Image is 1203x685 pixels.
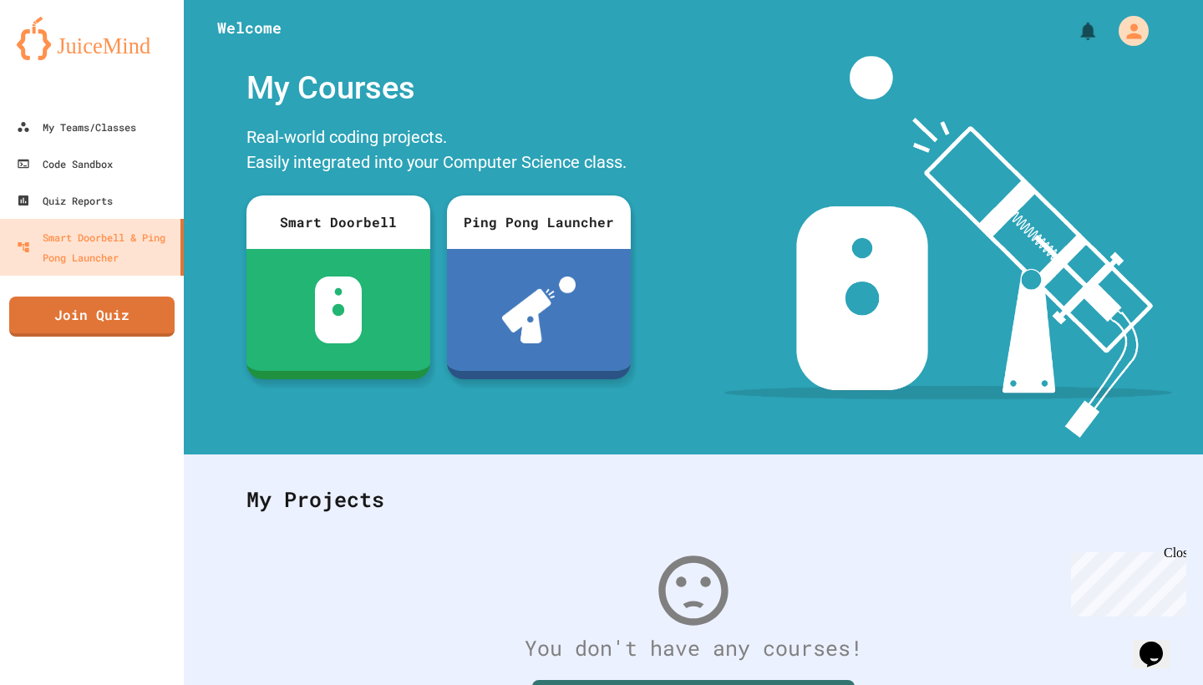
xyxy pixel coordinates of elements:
[7,7,115,106] div: Chat with us now!Close
[1133,618,1186,668] iframe: chat widget
[17,227,174,267] div: Smart Doorbell & Ping Pong Launcher
[9,297,175,337] a: Join Quiz
[17,17,167,60] img: logo-orange.svg
[502,277,576,343] img: ppl-with-ball.png
[447,195,631,249] div: Ping Pong Launcher
[230,467,1157,532] div: My Projects
[246,195,430,249] div: Smart Doorbell
[17,117,136,137] div: My Teams/Classes
[17,154,113,174] div: Code Sandbox
[1064,545,1186,616] iframe: chat widget
[315,277,363,343] img: sdb-white.svg
[17,190,113,211] div: Quiz Reports
[1101,12,1153,50] div: My Account
[1043,16,1103,47] div: My Notifications
[724,56,1172,438] img: banner-image-my-projects.png
[238,120,639,183] div: Real-world coding projects. Easily integrated into your Computer Science class.
[238,56,639,120] div: My Courses
[230,632,1157,664] div: You don't have any courses!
